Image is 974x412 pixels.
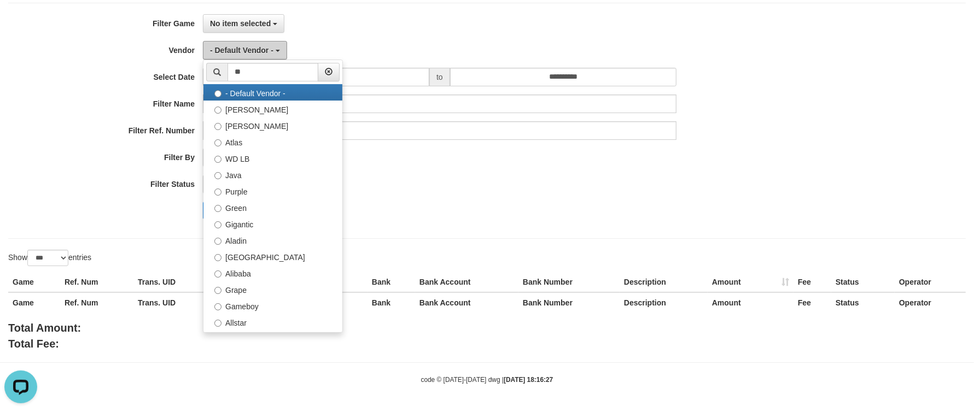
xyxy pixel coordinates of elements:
[60,292,133,313] th: Ref. Num
[794,292,831,313] th: Fee
[895,292,966,313] th: Operator
[214,320,221,327] input: Allstar
[203,133,342,150] label: Atlas
[620,292,708,313] th: Description
[203,232,342,248] label: Aladin
[203,41,287,60] button: - Default Vendor -
[214,189,221,196] input: Purple
[203,264,342,281] label: Alibaba
[8,292,60,313] th: Game
[214,221,221,228] input: Gigantic
[203,281,342,297] label: Grape
[133,292,214,313] th: Trans. UID
[214,156,221,163] input: WD LB
[203,84,342,101] label: - Default Vendor -
[708,292,794,313] th: Amount
[831,292,895,313] th: Status
[421,376,553,384] small: code © [DATE]-[DATE] dwg |
[794,272,831,292] th: Fee
[203,314,342,330] label: Allstar
[203,166,342,183] label: Java
[8,322,81,334] b: Total Amount:
[133,272,214,292] th: Trans. UID
[203,101,342,117] label: [PERSON_NAME]
[214,139,221,146] input: Atlas
[203,215,342,232] label: Gigantic
[895,272,966,292] th: Operator
[210,19,271,28] span: No item selected
[210,46,273,55] span: - Default Vendor -
[518,292,620,313] th: Bank Number
[203,248,342,264] label: [GEOGRAPHIC_DATA]
[368,272,415,292] th: Bank
[60,272,133,292] th: Ref. Num
[214,107,221,114] input: [PERSON_NAME]
[214,303,221,310] input: Gameboy
[620,272,708,292] th: Description
[415,272,518,292] th: Bank Account
[415,292,518,313] th: Bank Account
[203,183,342,199] label: Purple
[203,297,342,314] label: Gameboy
[27,250,68,266] select: Showentries
[8,338,59,350] b: Total Fee:
[214,238,221,245] input: Aladin
[214,172,221,179] input: Java
[4,4,37,37] button: Open LiveChat chat widget
[214,270,221,278] input: Alibaba
[708,272,794,292] th: Amount
[203,330,342,346] label: Xtr
[429,68,450,86] span: to
[214,123,221,130] input: [PERSON_NAME]
[214,254,221,261] input: [GEOGRAPHIC_DATA]
[518,272,620,292] th: Bank Number
[214,205,221,212] input: Green
[214,287,221,294] input: Grape
[504,376,553,384] strong: [DATE] 18:16:27
[203,199,342,215] label: Green
[214,90,221,97] input: - Default Vendor -
[8,250,91,266] label: Show entries
[203,150,342,166] label: WD LB
[203,14,284,33] button: No item selected
[8,272,60,292] th: Game
[368,292,415,313] th: Bank
[831,272,895,292] th: Status
[203,117,342,133] label: [PERSON_NAME]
